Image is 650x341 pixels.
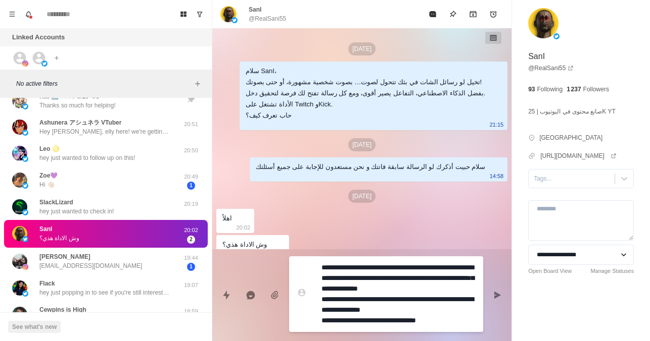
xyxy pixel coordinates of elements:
[220,6,237,22] img: picture
[231,17,238,23] img: picture
[528,8,559,38] img: picture
[39,305,86,314] p: Cewpins is High
[528,64,574,73] a: @RealSani55
[39,118,121,127] p: Ashunera アシュネラ VTuber
[178,254,204,262] p: 19:44
[22,156,28,162] img: picture
[490,170,504,182] p: 14:58
[490,119,504,130] p: 21:15
[487,285,507,305] button: Send message
[39,171,58,180] p: Zoe💜
[12,254,27,269] img: picture
[528,267,572,275] a: Open Board View
[175,6,192,22] button: Board View
[222,239,267,250] div: وش الاداة هذي؟
[187,182,195,190] span: 1
[348,138,376,151] p: [DATE]
[236,222,250,233] p: 20:02
[39,234,79,243] p: وش الاداة هذي؟
[12,32,65,42] p: Linked Accounts
[178,146,204,155] p: 20:50
[39,127,171,136] p: Hey [PERSON_NAME], elly here! we're getting ready to drop Blerp 2.0 soon, which involves big chan...
[246,66,486,121] div: سلام SanI، تخيل لو رسائل الشات في بثك تتحول لصوت… بصوت شخصية مشهورة، أو حتى بصوتك! بفضل الذكاء ال...
[583,85,609,94] p: Followers
[22,130,28,136] img: picture
[423,4,443,24] button: Mark as read
[178,281,204,290] p: 19:07
[553,33,560,39] img: picture
[39,180,55,189] p: Hi 👋🏼
[39,261,142,270] p: [EMAIL_ADDRESS][DOMAIN_NAME]
[178,120,204,129] p: 20:51
[39,207,114,216] p: hey just wanted to check in!
[22,103,28,109] img: picture
[528,50,545,63] p: SanI
[12,120,27,135] img: picture
[537,85,563,94] p: Following
[567,85,581,94] p: 1 237
[187,263,195,271] span: 1
[12,173,27,188] img: picture
[39,252,90,261] p: [PERSON_NAME]
[22,183,28,189] img: picture
[22,291,28,297] img: picture
[256,161,485,173] div: سلام حبيت أذكرك لو الرسالة سابقة فاتتك و نحن مستعدون للإجابة على جميع أسئلتك
[12,226,27,241] img: picture
[16,79,192,88] p: No active filters
[178,307,204,316] p: 18:59
[12,199,27,214] img: picture
[222,213,232,224] div: اهلاً
[463,4,483,24] button: Archive
[4,6,20,22] button: Menu
[540,151,617,160] a: [URL][DOMAIN_NAME]
[528,106,616,117] p: صانع محتوى في اليوتيوب | 25K YT
[39,224,52,234] p: SanI
[39,198,73,207] p: SlackLizard
[249,14,286,23] p: @RealSani55
[178,226,204,235] p: 20:02
[12,93,27,108] img: picture
[39,153,135,162] p: hey just wanted to follow up on this!
[192,78,204,90] button: Add filters
[483,4,503,24] button: Add reminder
[528,85,535,94] p: 93
[8,321,61,333] button: See what's new
[241,285,261,305] button: Reply with AI
[443,4,463,24] button: Pin
[12,146,27,161] img: picture
[192,6,208,22] button: Show unread conversations
[590,267,634,275] a: Manage Statuses
[12,307,27,322] img: picture
[22,236,28,242] img: picture
[39,288,171,297] p: hey just popping in to see if you're still interested in joining the beta! im in mst timezone now...
[22,209,28,215] img: picture
[39,144,60,153] p: Leo ♌️
[51,52,63,64] button: Add account
[539,133,602,142] p: [GEOGRAPHIC_DATA]
[271,248,286,259] p: 20:02
[22,61,28,67] img: picture
[178,200,204,208] p: 20:19
[249,5,261,14] p: SanI
[216,285,237,305] button: Quick replies
[178,173,204,181] p: 20:49
[12,280,27,296] img: picture
[265,285,285,305] button: Add media
[348,42,376,55] p: [DATE]
[22,264,28,270] img: picture
[41,61,48,67] img: picture
[187,236,195,244] span: 2
[39,279,55,288] p: Flack
[20,6,36,22] button: Notifications
[39,101,116,110] p: Thanks so much for helping!
[348,190,376,203] p: [DATE]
